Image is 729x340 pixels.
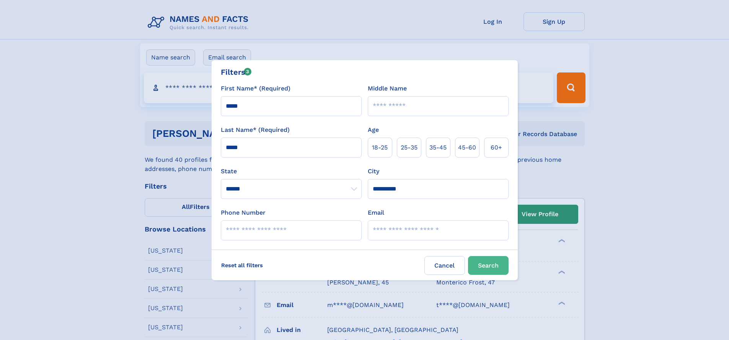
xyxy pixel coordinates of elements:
[368,208,384,217] label: Email
[468,256,509,275] button: Search
[491,143,502,152] span: 60+
[221,125,290,135] label: Last Name* (Required)
[221,66,252,78] div: Filters
[368,167,379,176] label: City
[372,143,388,152] span: 18‑25
[221,208,266,217] label: Phone Number
[221,84,290,93] label: First Name* (Required)
[221,167,362,176] label: State
[401,143,418,152] span: 25‑35
[216,256,268,274] label: Reset all filters
[424,256,465,275] label: Cancel
[368,125,379,135] label: Age
[458,143,476,152] span: 45‑60
[368,84,407,93] label: Middle Name
[429,143,447,152] span: 35‑45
